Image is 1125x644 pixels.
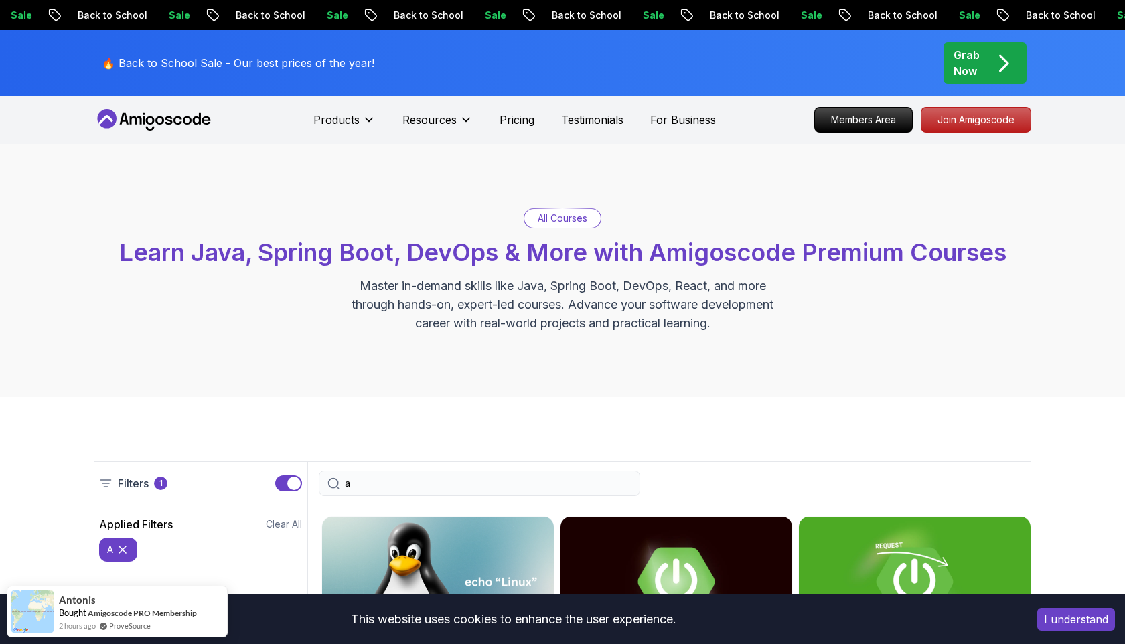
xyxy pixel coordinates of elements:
[59,620,96,631] span: 2 hours ago
[921,107,1031,133] a: Join Amigoscode
[642,9,733,22] p: Back to School
[107,543,113,556] p: a
[575,9,617,22] p: Sale
[417,9,459,22] p: Sale
[325,9,417,22] p: Back to School
[402,112,457,128] p: Resources
[11,590,54,633] img: provesource social proof notification image
[815,108,912,132] p: Members Area
[159,478,163,489] p: 1
[313,112,360,128] p: Products
[258,9,301,22] p: Sale
[1049,9,1092,22] p: Sale
[650,112,716,128] a: For Business
[59,594,96,606] span: Antonis
[10,605,1017,634] div: This website uses cookies to enhance the user experience.
[402,112,473,139] button: Resources
[954,47,980,79] p: Grab Now
[891,9,933,22] p: Sale
[500,112,534,128] a: Pricing
[167,9,258,22] p: Back to School
[1037,608,1115,631] button: Accept cookies
[100,9,143,22] p: Sale
[118,475,149,491] p: Filters
[9,9,100,22] p: Back to School
[561,112,623,128] a: Testimonials
[337,276,787,333] p: Master in-demand skills like Java, Spring Boot, DevOps, React, and more through hands-on, expert-...
[345,477,631,490] input: Search Java, React, Spring boot ...
[99,516,173,532] h2: Applied Filters
[59,607,86,618] span: Bought
[814,107,913,133] a: Members Area
[119,238,1006,267] span: Learn Java, Spring Boot, DevOps & More with Amigoscode Premium Courses
[538,212,587,225] p: All Courses
[313,112,376,139] button: Products
[88,607,197,619] a: Amigoscode PRO Membership
[109,620,151,631] a: ProveSource
[921,108,1031,132] p: Join Amigoscode
[266,517,302,531] button: Clear All
[99,538,137,562] button: a
[800,9,891,22] p: Back to School
[102,55,374,71] p: 🔥 Back to School Sale - Our best prices of the year!
[958,9,1049,22] p: Back to School
[733,9,775,22] p: Sale
[483,9,575,22] p: Back to School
